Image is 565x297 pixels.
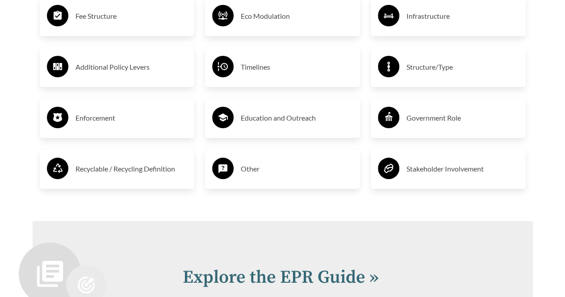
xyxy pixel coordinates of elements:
h3: Additional Policy Levers [75,60,188,74]
h3: Recyclable / Recycling Definition [75,162,188,176]
h3: Timelines [241,60,353,74]
h3: Infrastructure [406,9,519,23]
h3: Structure/Type [406,60,519,74]
h3: Enforcement [75,111,188,125]
a: Explore the EPR Guide » [183,266,379,289]
h3: Stakeholder Involvement [406,162,519,176]
h3: Education and Outreach [241,111,353,125]
h3: Fee Structure [75,9,188,23]
h3: Other [241,162,353,176]
h3: Eco Modulation [241,9,353,23]
h3: Government Role [406,111,519,125]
